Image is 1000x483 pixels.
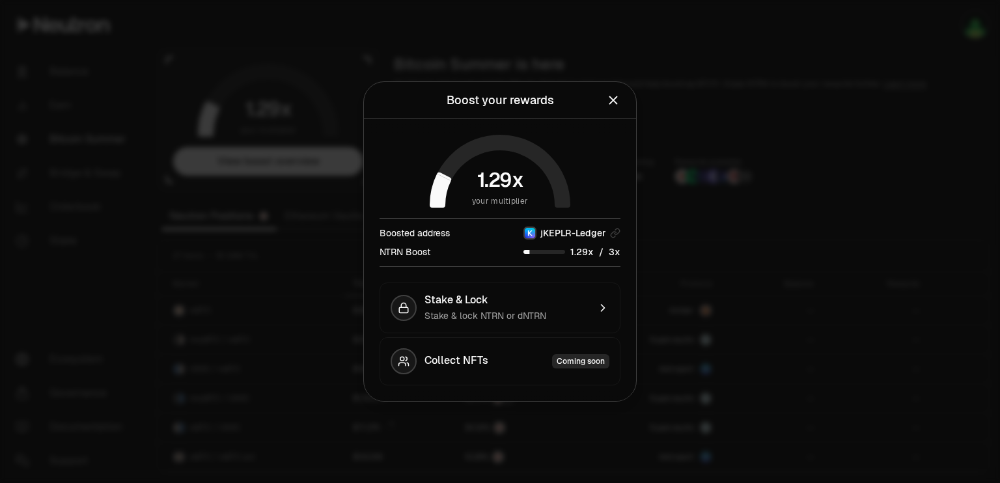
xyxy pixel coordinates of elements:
button: KeplrjKEPLR-Ledger [523,227,620,240]
button: Close [606,91,620,109]
span: Collect NFTs [424,354,488,368]
img: Keplr [525,228,535,238]
div: Boost your rewards [447,91,554,109]
span: jKEPLR-Ledger [540,227,606,240]
span: your multiplier [472,195,529,208]
span: Stake & Lock [424,294,488,307]
span: Stake & lock NTRN or dNTRN [424,310,546,322]
div: NTRN Boost [380,245,430,258]
div: / [523,245,620,258]
div: Boosted address [380,227,450,240]
div: Coming soon [552,354,609,368]
button: Stake & LockStake & lock NTRN or dNTRN [380,283,620,333]
button: Collect NFTsComing soon [380,337,620,385]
